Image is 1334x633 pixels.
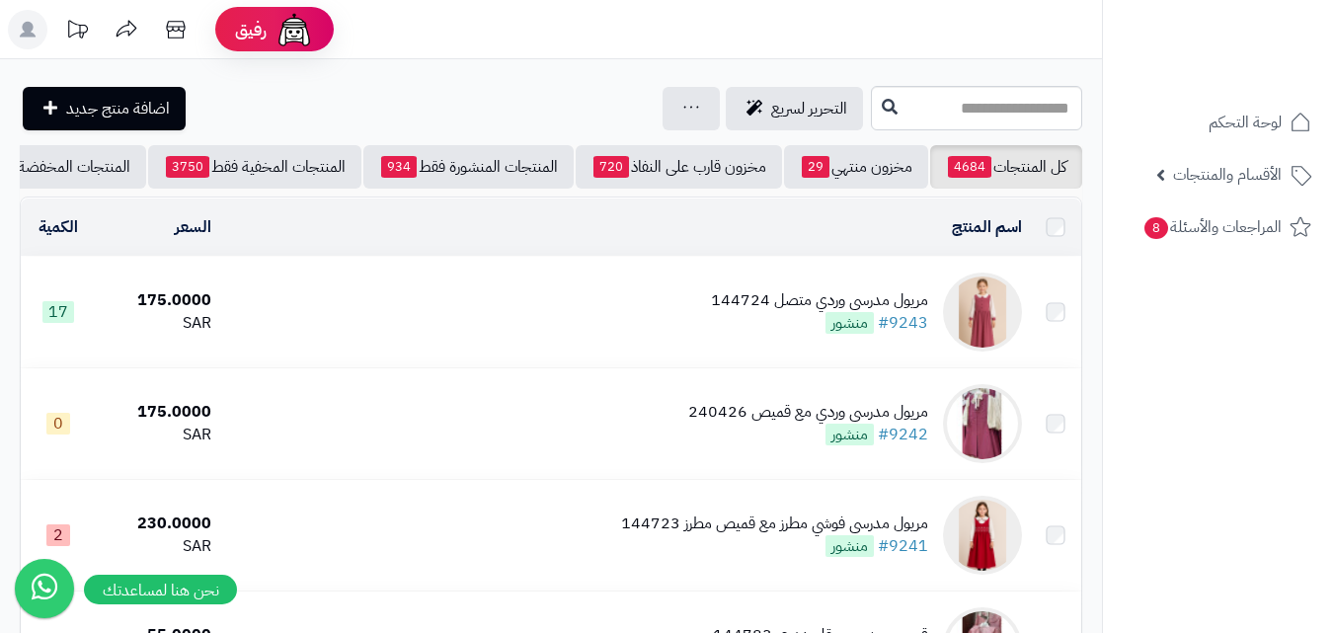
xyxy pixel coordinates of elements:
[948,156,991,178] span: 4684
[46,524,70,546] span: 2
[381,156,417,178] span: 934
[1200,15,1315,56] img: logo-2.png
[66,97,170,120] span: اضافة منتج جديد
[1209,109,1282,136] span: لوحة التحكم
[1142,213,1282,241] span: المراجعات والأسئلة
[784,145,928,189] a: مخزون منتهي29
[952,215,1022,239] a: اسم المنتج
[771,97,847,120] span: التحرير لسريع
[1173,161,1282,189] span: الأقسام والمنتجات
[105,401,212,424] div: 175.0000
[621,513,928,535] div: مريول مدرسي فوشي مطرز مع قميص مطرز 144723
[878,311,928,335] a: #9243
[52,10,102,54] a: تحديثات المنصة
[711,289,928,312] div: مريول مدرسي وردي متصل 144724
[105,312,212,335] div: SAR
[23,87,186,130] a: اضافة منتج جديد
[39,215,78,239] a: الكمية
[825,535,874,557] span: منشور
[930,145,1082,189] a: كل المنتجات4684
[878,534,928,558] a: #9241
[235,18,267,41] span: رفيق
[42,301,74,323] span: 17
[166,156,209,178] span: 3750
[802,156,829,178] span: 29
[943,496,1022,575] img: مريول مدرسي فوشي مطرز مع قميص مطرز 144723
[1115,203,1322,251] a: المراجعات والأسئلة8
[943,384,1022,463] img: مريول مدرسي وردي مع قميص 240426
[105,513,212,535] div: 230.0000
[1143,216,1169,240] span: 8
[148,145,361,189] a: المنتجات المخفية فقط3750
[275,10,314,49] img: ai-face.png
[46,413,70,435] span: 0
[943,273,1022,352] img: مريول مدرسي وردي متصل 144724
[878,423,928,446] a: #9242
[576,145,782,189] a: مخزون قارب على النفاذ720
[593,156,629,178] span: 720
[105,535,212,558] div: SAR
[726,87,863,130] a: التحرير لسريع
[825,312,874,334] span: منشور
[105,424,212,446] div: SAR
[1115,99,1322,146] a: لوحة التحكم
[363,145,574,189] a: المنتجات المنشورة فقط934
[825,424,874,445] span: منشور
[105,289,212,312] div: 175.0000
[688,401,928,424] div: مريول مدرسي وردي مع قميص 240426
[175,215,211,239] a: السعر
